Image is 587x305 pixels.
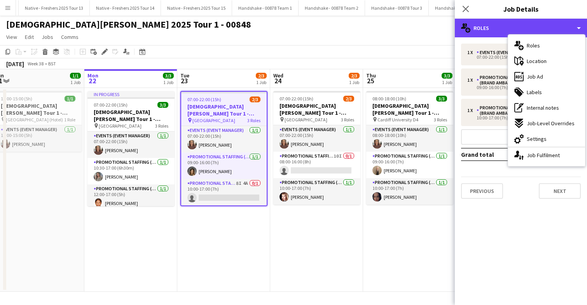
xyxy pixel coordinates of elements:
[6,117,63,123] span: [GEOGRAPHIC_DATA] (Hotel)
[181,152,267,179] app-card-role: Promotional Staffing (Brand Ambassadors)1/109:00-16:00 (7h)[PERSON_NAME]
[461,183,503,199] button: Previous
[19,0,90,16] button: Native - Freshers 2025 Tour 13
[461,148,535,161] td: Grand total
[58,32,82,42] a: Comms
[477,75,551,86] div: Promotional Staffing (Brand Ambassadors)
[90,0,161,16] button: Native - Freshers 2025 Tour 14
[366,72,376,79] span: Thu
[377,117,418,123] span: Cardiff University D4
[272,76,283,85] span: 24
[161,0,232,16] button: Native - Freshers 2025 Tour 15
[527,135,547,142] span: Settings
[64,117,75,123] span: 1 Role
[86,76,98,85] span: 22
[247,117,260,123] span: 3 Roles
[467,108,477,113] div: 1 x
[366,102,453,116] h3: [DEMOGRAPHIC_DATA][PERSON_NAME] Tour 1 - 00848 - [GEOGRAPHIC_DATA]
[273,125,360,152] app-card-role: Events (Event Manager)1/107:00-22:00 (15h)[PERSON_NAME]
[442,73,452,79] span: 3/3
[477,50,537,55] div: Events (Event Manager)
[527,73,543,80] span: Job Ad
[527,42,540,49] span: Roles
[280,96,313,102] span: 07:00-22:00 (15h)
[341,117,354,123] span: 3 Roles
[179,76,189,85] span: 23
[180,72,189,79] span: Tue
[6,33,17,40] span: View
[527,120,575,127] span: Job-Level Overrides
[527,89,542,96] span: Labels
[3,32,20,42] a: View
[436,96,447,102] span: 3/3
[26,61,45,67] span: Week 38
[163,73,174,79] span: 3/3
[349,73,360,79] span: 2/3
[273,102,360,116] h3: [DEMOGRAPHIC_DATA][PERSON_NAME] Tour 1 - 00848 - [GEOGRAPHIC_DATA]
[273,91,360,205] app-job-card: 07:00-22:00 (15h)2/3[DEMOGRAPHIC_DATA][PERSON_NAME] Tour 1 - 00848 - [GEOGRAPHIC_DATA] [GEOGRAPHI...
[366,91,453,205] app-job-card: 08:00-18:00 (10h)3/3[DEMOGRAPHIC_DATA][PERSON_NAME] Tour 1 - 00848 - [GEOGRAPHIC_DATA] Cardiff Un...
[477,105,551,116] div: Promotional Staffing (Brand Ambassadors)
[94,102,128,108] span: 07:00-22:00 (15h)
[65,96,75,102] span: 1/1
[455,19,587,37] div: Roles
[366,152,453,178] app-card-role: Promotional Staffing (Brand Ambassadors)1/109:00-16:00 (7h)[PERSON_NAME]
[372,96,406,102] span: 08:00-18:00 (10h)
[285,117,327,123] span: [GEOGRAPHIC_DATA]
[181,103,267,117] h3: [DEMOGRAPHIC_DATA][PERSON_NAME] Tour 1 - 00848 - [GEOGRAPHIC_DATA]
[180,91,267,206] app-job-card: 07:00-22:00 (15h)2/3[DEMOGRAPHIC_DATA][PERSON_NAME] Tour 1 - 00848 - [GEOGRAPHIC_DATA] [GEOGRAPHI...
[192,117,235,123] span: [GEOGRAPHIC_DATA]
[343,96,354,102] span: 2/3
[70,79,80,85] div: 1 Job
[1,96,32,102] span: 10:00-15:00 (5h)
[365,76,376,85] span: 25
[87,91,175,97] div: In progress
[87,72,98,79] span: Mon
[273,178,360,205] app-card-role: Promotional Staffing (Brand Ambassadors)1/110:00-17:00 (7h)[PERSON_NAME]
[87,131,175,158] app-card-role: Events (Event Manager)1/107:00-22:00 (15h)[PERSON_NAME]
[273,72,283,79] span: Wed
[349,79,359,85] div: 1 Job
[25,33,34,40] span: Edit
[61,33,79,40] span: Comms
[527,58,547,65] span: Location
[6,60,24,68] div: [DATE]
[467,77,477,83] div: 1 x
[256,79,266,85] div: 1 Job
[87,91,175,206] app-job-card: In progress07:00-22:00 (15h)3/3[DEMOGRAPHIC_DATA][PERSON_NAME] Tour 1 - 00848 - [GEOGRAPHIC_DATA]...
[429,0,495,16] button: Handshake - 00878 Team 4
[42,33,53,40] span: Jobs
[256,73,267,79] span: 2/3
[87,184,175,211] app-card-role: Promotional Staffing (Brand Ambassadors)1/112:00-17:00 (5h)[PERSON_NAME]
[87,109,175,123] h3: [DEMOGRAPHIC_DATA][PERSON_NAME] Tour 1 - 00848 - [GEOGRAPHIC_DATA]
[187,96,221,102] span: 07:00-22:00 (15h)
[455,4,587,14] h3: Job Details
[527,104,559,111] span: Internal notes
[467,116,566,120] div: 10:00-17:00 (7h)
[181,126,267,152] app-card-role: Events (Event Manager)1/107:00-22:00 (15h)[PERSON_NAME]
[273,152,360,178] app-card-role: Promotional Staffing (Brand Ambassadors)10I0/108:00-16:00 (8h)
[38,32,56,42] a: Jobs
[366,125,453,152] app-card-role: Events (Event Manager)1/108:00-18:00 (10h)[PERSON_NAME]
[48,61,56,67] div: BST
[508,147,585,163] div: Job Fulfilment
[181,179,267,205] app-card-role: Promotional Staffing (Brand Ambassadors)8I4A0/110:00-17:00 (7h)
[6,19,251,30] h1: [DEMOGRAPHIC_DATA][PERSON_NAME] 2025 Tour 1 - 00848
[461,129,581,145] button: Add role
[442,79,452,85] div: 1 Job
[299,0,365,16] button: Handshake - 00878 Team 2
[467,50,477,55] div: 1 x
[467,55,566,59] div: 07:00-22:00 (15h)
[70,73,81,79] span: 1/1
[250,96,260,102] span: 2/3
[539,183,581,199] button: Next
[163,79,173,85] div: 1 Job
[366,178,453,205] app-card-role: Promotional Staffing (Brand Ambassadors)1/110:00-17:00 (7h)[PERSON_NAME]
[232,0,299,16] button: Handshake - 00878 Team 1
[157,102,168,108] span: 3/3
[99,123,142,129] span: [GEOGRAPHIC_DATA]
[87,158,175,184] app-card-role: Promotional Staffing (Brand Ambassadors)1/110:30-17:00 (6h30m)[PERSON_NAME]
